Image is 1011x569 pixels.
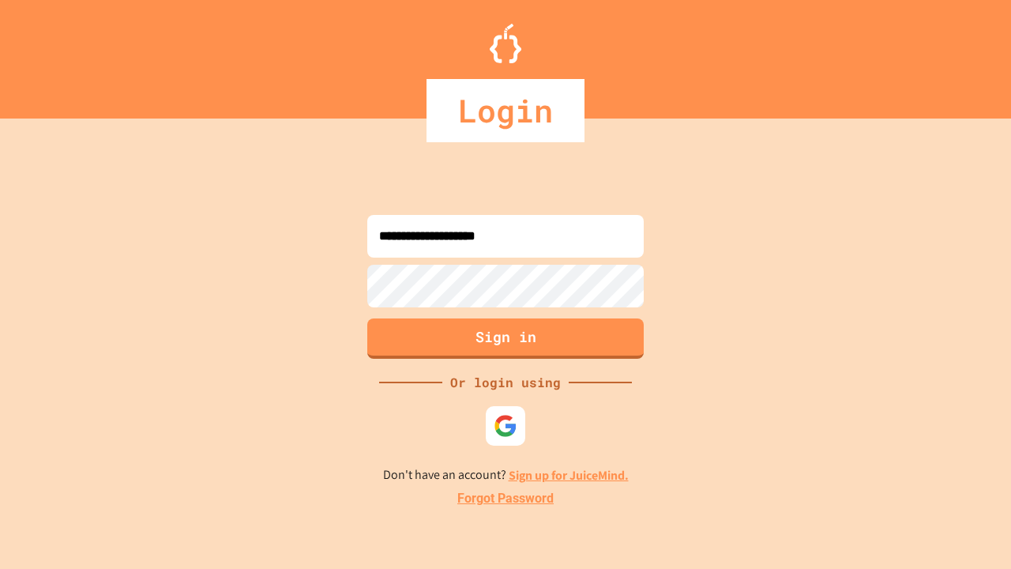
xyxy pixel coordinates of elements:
p: Don't have an account? [383,465,629,485]
div: Login [427,79,584,142]
iframe: chat widget [880,437,995,504]
img: Logo.svg [490,24,521,63]
iframe: chat widget [945,506,995,553]
div: Or login using [442,373,569,392]
button: Sign in [367,318,644,359]
img: google-icon.svg [494,414,517,438]
a: Forgot Password [457,489,554,508]
a: Sign up for JuiceMind. [509,467,629,484]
